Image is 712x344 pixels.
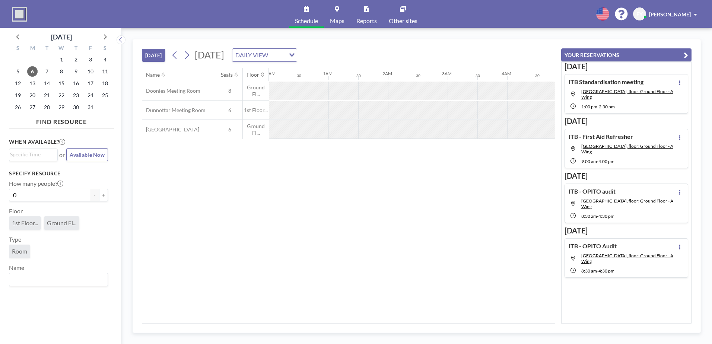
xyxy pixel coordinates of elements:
span: or [59,151,65,159]
h4: ITB - OPITO audit [569,188,616,195]
div: M [25,44,40,54]
div: 30 [535,73,540,78]
span: Reports [356,18,377,24]
span: Friday, October 17, 2025 [85,78,96,89]
button: Available Now [66,148,108,161]
div: [DATE] [51,32,72,42]
span: Saturday, October 18, 2025 [100,78,110,89]
span: Wednesday, October 8, 2025 [56,66,67,77]
span: FY [636,11,643,17]
h4: ITB Standardisation meeting [569,78,643,86]
span: 1st Floor... [12,219,38,226]
span: Available Now [70,152,105,158]
div: 4AM [502,71,511,76]
div: Search for option [9,273,108,286]
span: Tuesday, October 7, 2025 [42,66,52,77]
input: Search for option [270,50,285,60]
span: Monday, October 20, 2025 [27,90,38,101]
div: 2AM [382,71,392,76]
span: 6 [217,126,242,133]
label: How many people? [9,180,63,187]
span: Maps [330,18,344,24]
div: 30 [356,73,361,78]
span: Wednesday, October 15, 2025 [56,78,67,89]
div: Search for option [232,49,297,61]
span: Tuesday, October 14, 2025 [42,78,52,89]
div: T [69,44,83,54]
span: Sunday, October 12, 2025 [13,78,23,89]
span: [DATE] [195,49,224,60]
span: 4:00 PM [598,159,614,164]
span: Monday, October 13, 2025 [27,78,38,89]
span: 6 [217,107,242,114]
span: Sunday, October 5, 2025 [13,66,23,77]
span: Ground Fl... [47,219,76,226]
span: 4:30 PM [598,268,614,274]
span: Loirston Meeting Room, floor: Ground Floor - A Wing [581,89,673,100]
div: 3AM [442,71,452,76]
label: Type [9,236,21,243]
div: 30 [476,73,480,78]
div: Floor [247,71,259,78]
div: S [11,44,25,54]
span: 8 [217,87,242,94]
span: Doonies Meeting Room [142,87,200,94]
div: 30 [297,73,301,78]
div: Seats [221,71,233,78]
span: Dunnottar Meeting Room [142,107,206,114]
span: [GEOGRAPHIC_DATA] [142,126,199,133]
span: Ground Fl... [243,123,269,136]
span: 8:30 AM [581,213,597,219]
div: 30 [416,73,420,78]
span: Sunday, October 19, 2025 [13,90,23,101]
button: - [90,189,99,201]
span: Friday, October 3, 2025 [85,54,96,65]
img: organization-logo [12,7,27,22]
span: Ground Fl... [243,84,269,97]
span: Thursday, October 16, 2025 [71,78,81,89]
span: Tuesday, October 21, 2025 [42,90,52,101]
span: - [597,213,598,219]
span: Wednesday, October 22, 2025 [56,90,67,101]
span: Monday, October 27, 2025 [27,102,38,112]
span: Loirston Meeting Room, floor: Ground Floor - A Wing [581,143,673,155]
input: Search for option [10,275,104,284]
h3: [DATE] [565,171,688,181]
div: 12AM [263,71,276,76]
span: 8:30 AM [581,268,597,274]
h4: ITB - OPITO Audit [569,242,617,250]
span: Room [12,248,27,255]
span: [PERSON_NAME] [649,11,691,17]
span: Thursday, October 2, 2025 [71,54,81,65]
span: Monday, October 6, 2025 [27,66,38,77]
span: 1:00 PM [581,104,597,109]
div: 1AM [323,71,333,76]
div: F [83,44,98,54]
span: 4:30 PM [598,213,614,219]
span: Friday, October 24, 2025 [85,90,96,101]
h4: FIND RESOURCE [9,115,114,125]
span: 2:30 PM [599,104,615,109]
span: Other sites [389,18,417,24]
button: YOUR RESERVATIONS [561,48,692,61]
div: W [54,44,69,54]
span: Loirston Meeting Room, floor: Ground Floor - A Wing [581,198,673,209]
input: Search for option [10,150,53,159]
div: Search for option [9,149,57,160]
span: Loirston Meeting Room, floor: Ground Floor - A Wing [581,253,673,264]
button: + [99,189,108,201]
span: Wednesday, October 1, 2025 [56,54,67,65]
span: Wednesday, October 29, 2025 [56,102,67,112]
span: Saturday, October 4, 2025 [100,54,110,65]
span: Saturday, October 25, 2025 [100,90,110,101]
div: S [98,44,112,54]
span: Saturday, October 11, 2025 [100,66,110,77]
span: Friday, October 31, 2025 [85,102,96,112]
h3: [DATE] [565,117,688,126]
span: - [597,268,598,274]
label: Floor [9,207,23,215]
h4: ITB - First Aid Refresher [569,133,633,140]
span: 9:00 AM [581,159,597,164]
div: T [40,44,54,54]
h3: [DATE] [565,226,688,235]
